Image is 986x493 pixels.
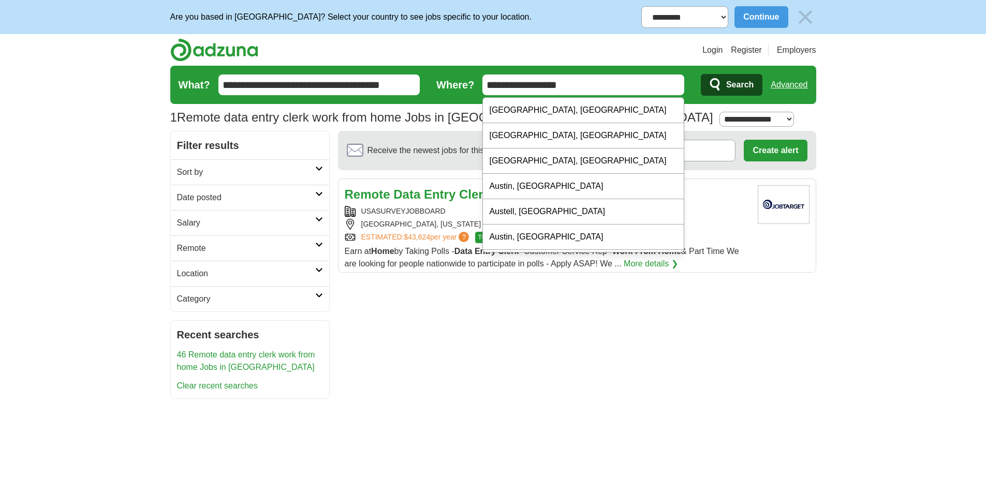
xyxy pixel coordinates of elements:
h2: Salary [177,217,315,229]
h2: Category [177,293,315,305]
a: Remote Data Entry Clerk-Work From Home [345,187,598,201]
div: [GEOGRAPHIC_DATA], [US_STATE] , 33527 [345,219,749,230]
img: Company logo [758,185,810,224]
h2: Recent searches [177,327,323,342]
a: Clear recent searches [177,381,258,390]
strong: Data [393,187,420,201]
span: $43,624 [404,233,430,241]
span: Earn at by Taking Polls - - Customer Service Rep - & Part Time We are looking for people nationwi... [345,247,739,268]
img: Adzuna logo [170,38,258,62]
label: What? [179,77,210,93]
img: icon_close_no_bg.svg [794,6,816,28]
a: Remote [171,235,329,261]
button: Create alert [744,140,807,161]
a: Salary [171,210,329,235]
strong: Data [454,247,473,256]
span: ? [459,232,469,242]
button: Search [701,74,762,96]
span: 1 [170,108,177,127]
a: Employers [777,44,816,56]
a: Category [171,286,329,311]
strong: Clerk [459,187,490,201]
strong: Entry [424,187,455,201]
h2: Date posted [177,191,315,204]
a: Login [702,44,723,56]
a: Sort by [171,159,329,185]
a: Date posted [171,185,329,210]
div: [GEOGRAPHIC_DATA], [GEOGRAPHIC_DATA] [483,250,684,275]
strong: Entry [475,247,496,256]
h1: Remote data entry clerk work from home Jobs in [GEOGRAPHIC_DATA], [GEOGRAPHIC_DATA] [170,110,713,124]
h2: Remote [177,242,315,255]
div: [GEOGRAPHIC_DATA], [GEOGRAPHIC_DATA] [483,98,684,123]
h2: Location [177,267,315,280]
div: Austell, [GEOGRAPHIC_DATA] [483,199,684,225]
a: More details ❯ [624,258,678,270]
a: Location [171,261,329,286]
strong: Home [371,247,394,256]
button: Continue [734,6,788,28]
div: Austin, [GEOGRAPHIC_DATA] [483,225,684,250]
a: ESTIMATED:$43,624per year? [361,232,472,243]
strong: Remote [345,187,390,201]
div: USASURVEYJOBBOARD [345,206,749,217]
p: Are you based in [GEOGRAPHIC_DATA]? Select your country to see jobs specific to your location. [170,11,532,23]
a: 46 Remote data entry clerk work from home Jobs in [GEOGRAPHIC_DATA] [177,350,315,371]
h2: Filter results [171,131,329,159]
div: [GEOGRAPHIC_DATA], [GEOGRAPHIC_DATA] [483,148,684,174]
span: TOP MATCH [475,232,516,243]
div: Austin, [GEOGRAPHIC_DATA] [483,174,684,199]
div: [GEOGRAPHIC_DATA], [GEOGRAPHIC_DATA] [483,123,684,148]
a: Advanced [771,74,807,95]
span: Receive the newest jobs for this search : [367,144,544,157]
h2: Sort by [177,166,315,178]
label: Where? [436,77,474,93]
span: Search [726,74,754,95]
a: Register [731,44,762,56]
